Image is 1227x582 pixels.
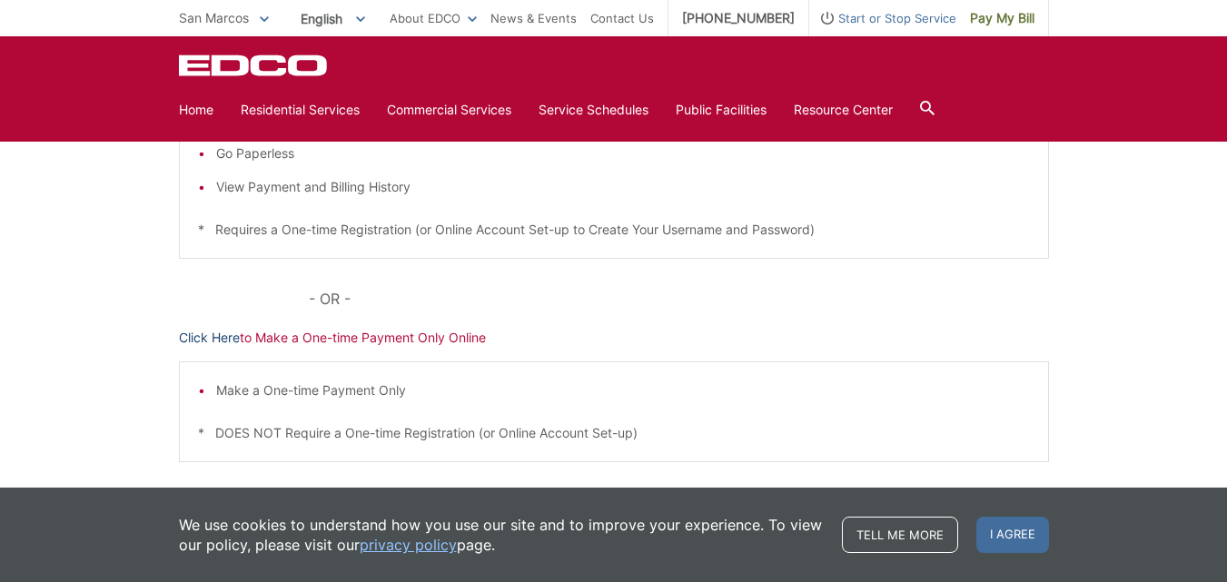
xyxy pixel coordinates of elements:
[539,100,648,120] a: Service Schedules
[198,423,1030,443] p: * DOES NOT Require a One-time Registration (or Online Account Set-up)
[179,328,1049,348] p: to Make a One-time Payment Only Online
[309,286,1048,311] p: - OR -
[241,100,360,120] a: Residential Services
[676,100,767,120] a: Public Facilities
[216,177,1030,197] li: View Payment and Billing History
[179,54,330,76] a: EDCD logo. Return to the homepage.
[179,515,824,555] p: We use cookies to understand how you use our site and to improve your experience. To view our pol...
[842,517,958,553] a: Tell me more
[216,380,1030,400] li: Make a One-time Payment Only
[216,143,1030,163] li: Go Paperless
[390,8,477,28] a: About EDCO
[490,8,577,28] a: News & Events
[179,328,240,348] a: Click Here
[198,220,1030,240] p: * Requires a One-time Registration (or Online Account Set-up to Create Your Username and Password)
[387,100,511,120] a: Commercial Services
[360,535,457,555] a: privacy policy
[179,100,213,120] a: Home
[179,10,249,25] span: San Marcos
[590,8,654,28] a: Contact Us
[970,8,1034,28] span: Pay My Bill
[976,517,1049,553] span: I agree
[794,100,893,120] a: Resource Center
[287,4,379,34] span: English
